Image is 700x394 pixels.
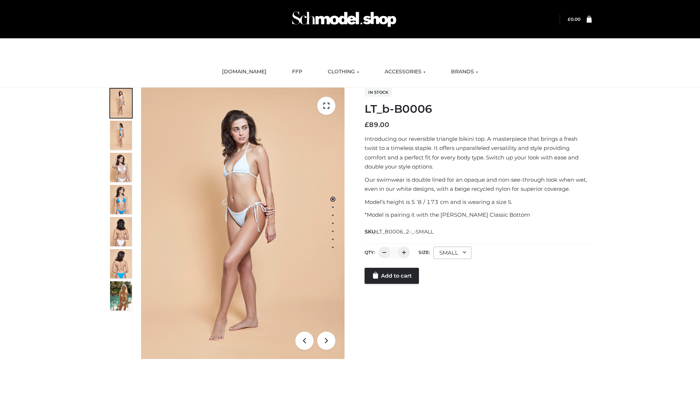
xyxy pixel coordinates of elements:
img: ArielClassicBikiniTop_CloudNine_AzureSky_OW114ECO_1 [141,88,345,359]
span: LT_B0006_2-_-SMALL [377,228,433,235]
img: Arieltop_CloudNine_AzureSky2.jpg [110,281,132,310]
img: ArielClassicBikiniTop_CloudNine_AzureSky_OW114ECO_8-scaled.jpg [110,249,132,278]
bdi: 89.00 [365,121,389,129]
img: ArielClassicBikiniTop_CloudNine_AzureSky_OW114ECO_3-scaled.jpg [110,153,132,182]
a: FFP [287,64,308,80]
a: Add to cart [365,268,419,284]
span: £ [365,121,369,129]
a: BRANDS [446,64,483,80]
label: Size: [419,250,430,255]
a: [DOMAIN_NAME] [217,64,272,80]
p: Introducing our reversible triangle bikini top. A masterpiece that brings a fresh twist to a time... [365,134,592,171]
img: ArielClassicBikiniTop_CloudNine_AzureSky_OW114ECO_2-scaled.jpg [110,121,132,150]
a: ACCESSORIES [379,64,431,80]
bdi: 0.00 [568,16,580,22]
img: Schmodel Admin 964 [289,5,399,34]
p: *Model is pairing it with the [PERSON_NAME] Classic Bottom [365,210,592,220]
span: £ [568,16,571,22]
h1: LT_b-B0006 [365,103,592,116]
label: QTY: [365,250,375,255]
img: ArielClassicBikiniTop_CloudNine_AzureSky_OW114ECO_1-scaled.jpg [110,89,132,118]
a: CLOTHING [322,64,365,80]
span: In stock [365,88,392,97]
span: SKU: [365,227,434,236]
img: ArielClassicBikiniTop_CloudNine_AzureSky_OW114ECO_4-scaled.jpg [110,185,132,214]
div: SMALL [433,247,471,259]
a: £0.00 [568,16,580,22]
p: Model’s height is 5 ‘8 / 173 cm and is wearing a size S. [365,197,592,207]
img: ArielClassicBikiniTop_CloudNine_AzureSky_OW114ECO_7-scaled.jpg [110,217,132,246]
p: Our swimwear is double lined for an opaque and non-see-through look when wet, even in our white d... [365,175,592,194]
